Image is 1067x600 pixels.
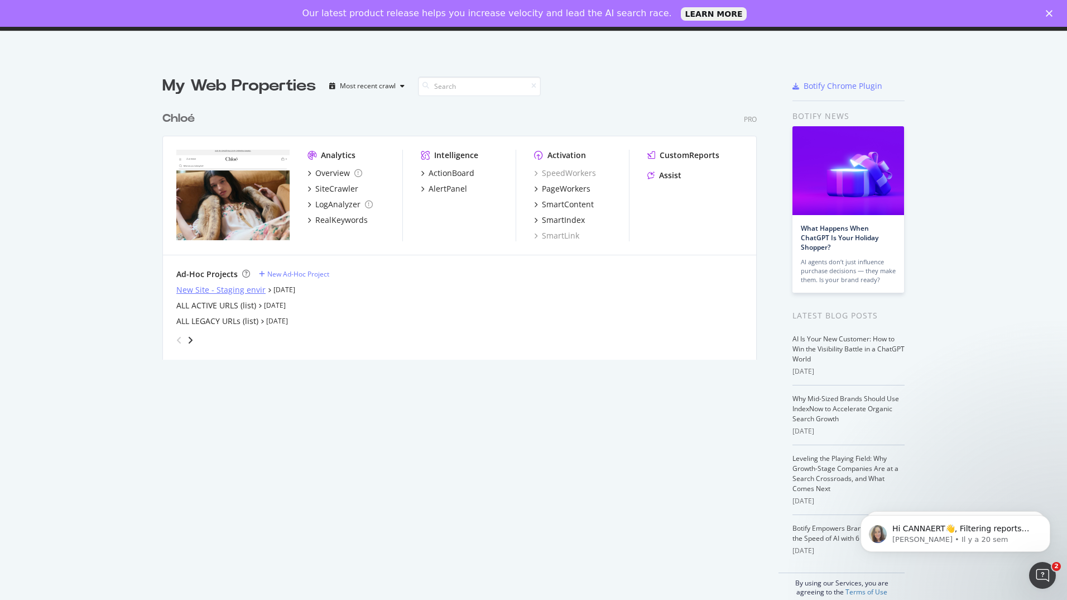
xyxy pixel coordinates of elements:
a: Leveling the Playing Field: Why Growth-Stage Companies Are at a Search Crossroads, and What Comes... [792,454,898,493]
a: CustomReports [647,150,719,161]
div: [DATE] [792,426,905,436]
a: Botify Chrome Plugin [792,80,882,92]
div: ActionBoard [429,168,474,179]
div: Most recent crawl [340,83,396,89]
iframe: Intercom notifications message [844,492,1067,570]
a: PageWorkers [534,183,590,194]
div: CustomReports [660,150,719,161]
div: angle-right [186,335,194,346]
a: LogAnalyzer [307,199,373,210]
div: Our latest product release helps you increase velocity and lead the AI search race. [302,8,672,19]
div: New Ad-Hoc Project [267,269,329,279]
iframe: Intercom live chat [1029,562,1056,589]
a: SmartContent [534,199,594,210]
div: By using our Services, you are agreeing to the [778,573,905,597]
a: SmartLink [534,230,579,241]
div: [DATE] [792,496,905,506]
div: Activation [547,150,586,161]
div: Botify news [792,110,905,122]
img: www.chloe.com [176,150,290,240]
div: My Web Properties [162,75,316,97]
div: SmartContent [542,199,594,210]
a: New Site - Staging envir [176,284,266,296]
div: Fermer [1046,10,1057,17]
a: Assist [647,170,681,181]
a: SpeedWorkers [534,168,596,179]
div: RealKeywords [315,215,368,226]
a: Terms of Use [845,587,887,597]
div: Ad-Hoc Projects [176,269,238,280]
span: 2 [1052,562,1061,571]
a: Why Mid-Sized Brands Should Use IndexNow to Accelerate Organic Search Growth [792,394,899,423]
a: AI Is Your New Customer: How to Win the Visibility Battle in a ChatGPT World [792,334,905,364]
div: Pro [744,115,757,124]
a: [DATE] [264,301,286,310]
div: Intelligence [434,150,478,161]
div: [DATE] [792,366,905,377]
div: Analytics [321,150,355,161]
div: SiteCrawler [315,183,358,194]
div: Overview [315,168,350,179]
div: grid [162,97,766,360]
a: Chloé [162,111,199,127]
a: RealKeywords [307,215,368,226]
a: Overview [307,168,362,179]
a: SmartIndex [534,215,585,226]
div: LogAnalyzer [315,199,361,210]
div: Botify Chrome Plugin [804,80,882,92]
input: Search [418,77,541,96]
div: angle-left [172,331,186,349]
a: AlertPanel [421,183,467,194]
img: What Happens When ChatGPT Is Your Holiday Shopper? [792,126,904,215]
div: [DATE] [792,546,905,556]
a: LEARN MORE [681,7,747,21]
div: AI agents don’t just influence purchase decisions — they make them. Is your brand ready? [801,258,896,284]
a: New Ad-Hoc Project [259,269,329,279]
div: PageWorkers [542,183,590,194]
a: ALL LEGACY URLs (list) [176,316,258,327]
a: ALL ACTIVE URLS (list) [176,300,256,311]
a: Botify Empowers Brands to Move at the Speed of AI with 6 New Updates [792,523,903,543]
div: Chloé [162,111,195,127]
button: Most recent crawl [325,77,409,95]
a: SiteCrawler [307,183,358,194]
a: [DATE] [266,316,288,326]
a: ActionBoard [421,168,474,179]
div: Assist [659,170,681,181]
div: AlertPanel [429,183,467,194]
a: [DATE] [273,285,295,294]
div: SmartIndex [542,215,585,226]
a: What Happens When ChatGPT Is Your Holiday Shopper? [801,223,878,252]
div: Latest Blog Posts [792,309,905,322]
